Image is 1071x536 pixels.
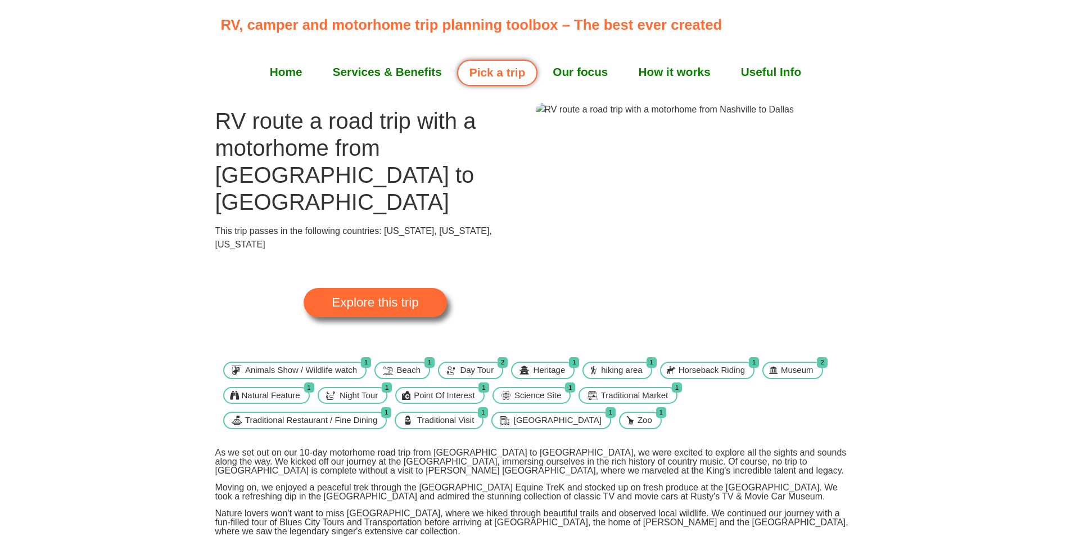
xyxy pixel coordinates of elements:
nav: Menu [221,58,851,86]
span: 1 [361,357,371,368]
span: 1 [478,382,489,393]
p: RV, camper and motorhome trip planning toolbox – The best ever created [221,14,857,35]
span: Natural Feature [239,389,303,402]
span: Horseback Riding [676,364,748,377]
span: 2 [817,357,827,368]
span: 1 [672,382,682,393]
span: 1 [381,407,391,418]
span: 1 [656,407,666,418]
a: Explore this trip [304,288,446,317]
span: Explore this trip [332,296,418,309]
span: 1 [478,407,488,418]
span: Traditional Visit [414,414,477,427]
span: Night Tour [337,389,381,402]
p: Nature lovers won't want to miss [GEOGRAPHIC_DATA], where we hiked through beautiful trails and o... [215,509,856,536]
span: 1 [605,407,616,418]
span: Traditional Market [598,389,671,402]
span: Zoo [635,414,655,427]
span: 1 [424,357,435,368]
span: Heritage [531,364,568,377]
span: Beach [394,364,423,377]
span: Science Site [512,389,564,402]
span: [GEOGRAPHIC_DATA] [511,414,604,427]
span: Traditional Restaurant / Fine Dining [242,414,380,427]
span: 1 [749,357,759,368]
span: This trip passes in the following countries: [US_STATE], [US_STATE], [US_STATE] [215,226,492,249]
a: Pick a trip [457,60,537,86]
span: Point Of Interest [411,389,477,402]
a: Useful Info [726,58,816,86]
span: Day Tour [457,364,496,377]
span: 1 [304,382,314,393]
span: 2 [498,357,508,368]
p: Moving on, we enjoyed a peaceful trek through the [GEOGRAPHIC_DATA] Equine TreK and stocked up on... [215,483,856,501]
a: Home [255,58,318,86]
a: Our focus [537,58,623,86]
p: As we set out on our 10-day motorhome road trip from [GEOGRAPHIC_DATA] to [GEOGRAPHIC_DATA], we w... [215,448,856,475]
span: 1 [382,382,392,393]
a: How it works [623,58,725,86]
span: 1 [569,357,579,368]
img: RV route a road trip with a motorhome from Nashville to Dallas [536,103,794,116]
span: Animals Show / Wildlife watch [242,364,360,377]
span: 1 [565,382,575,393]
h1: RV route a road trip with a motorhome from [GEOGRAPHIC_DATA] to [GEOGRAPHIC_DATA] [215,107,536,215]
span: hiking area [598,364,645,377]
span: Museum [778,364,816,377]
span: 1 [647,357,657,368]
a: Services & Benefits [318,58,457,86]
